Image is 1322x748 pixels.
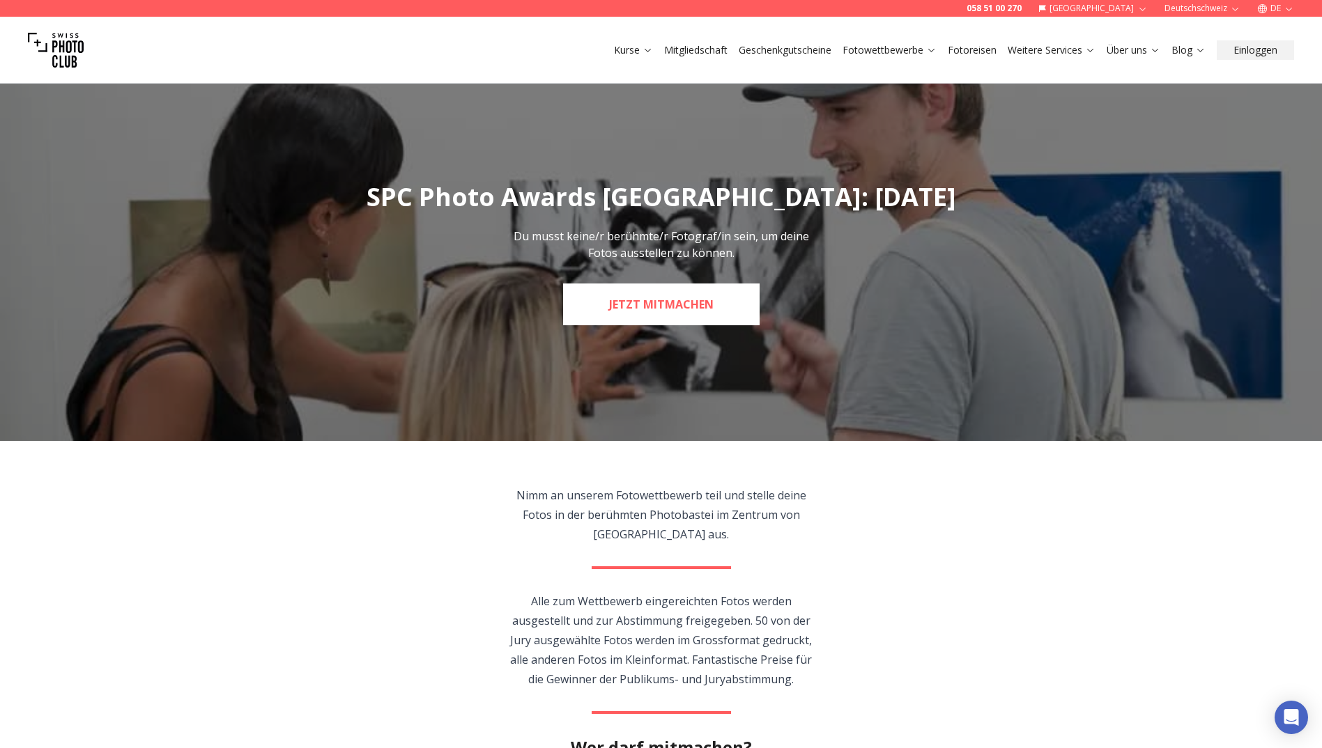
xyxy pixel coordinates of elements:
a: Fotowettbewerbe [843,43,937,57]
button: Geschenkgutscheine [733,40,837,60]
a: Geschenkgutscheine [739,43,831,57]
a: Weitere Services [1008,43,1096,57]
button: Einloggen [1217,40,1294,60]
a: JETZT MITMACHEN [563,283,760,325]
a: Kurse [614,43,653,57]
button: Kurse [608,40,659,60]
p: Du musst keine/r berühmte/r Fotograf/in sein, um deine Fotos ausstellen zu können. [505,228,817,261]
p: Alle zum Wettbewerb eingereichten Fotos werden ausgestellt und zur Abstimmung freigegeben. 50 von... [502,591,820,689]
p: Nimm an unserem Fotowettbewerb teil und stelle deine Fotos in der berühmten Photobastei im Zentru... [502,485,820,544]
button: Über uns [1101,40,1166,60]
a: Fotoreisen [948,43,997,57]
a: Mitgliedschaft [664,43,728,57]
button: Blog [1166,40,1211,60]
button: Fotowettbewerbe [837,40,942,60]
button: Weitere Services [1002,40,1101,60]
button: Mitgliedschaft [659,40,733,60]
img: Swiss photo club [28,22,84,78]
a: 058 51 00 270 [967,3,1022,14]
button: Fotoreisen [942,40,1002,60]
a: Blog [1171,43,1206,57]
div: Open Intercom Messenger [1275,701,1308,734]
a: Über uns [1107,43,1160,57]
